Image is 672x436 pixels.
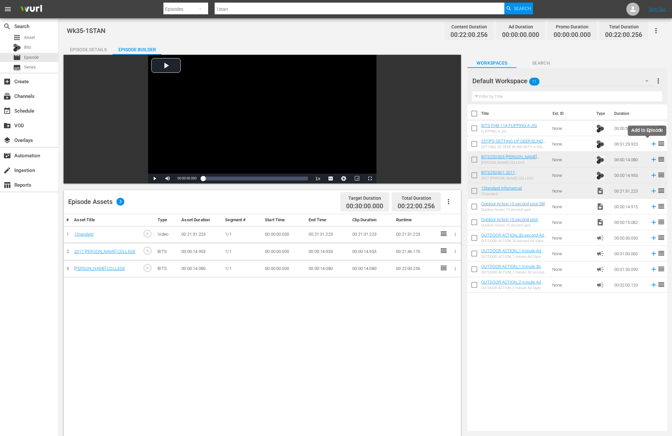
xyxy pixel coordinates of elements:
span: Asset [24,34,35,41]
span: more_vert [654,77,662,85]
td: None [550,261,594,277]
td: BITS [155,243,179,260]
a: BITS25Q303-[PERSON_NAME][GEOGRAPHIC_DATA] [481,154,540,164]
div: Episode Builder [113,42,161,57]
span: Search [3,23,11,30]
span: Bits [596,155,604,164]
td: 3 [64,260,71,277]
div: 2017 [PERSON_NAME] COLLEGE [481,176,547,180]
div: Bits [13,44,21,52]
button: Mute [161,174,174,183]
svg: Add to Episode [650,172,657,179]
div: Content Duration [451,22,488,31]
img: TV Bits [596,140,604,148]
span: Bits [596,123,604,133]
div: Episode Details [64,42,113,57]
td: 00:00:14.953 [612,167,648,183]
svg: Add to Episode [650,187,657,195]
svg: Add to Episode [650,234,657,241]
span: reorder [657,140,665,148]
td: None [550,167,594,183]
th: Runtime [393,214,437,226]
td: None [550,214,594,230]
svg: Add to Episode [650,125,657,132]
img: TV Bits [596,156,604,164]
th: Type [592,104,610,123]
td: None [550,246,594,261]
div: Total Duration [605,22,642,31]
svg: Add to Episode [650,156,657,163]
a: OUTDOOR ACTION_1 minute 30 seconds Ad Slate [481,264,543,274]
th: Type [155,214,179,226]
button: Episode Builder [113,42,161,55]
span: Schedule [3,107,11,115]
th: # [64,214,71,226]
a: Outdoor Action 15 second spot [481,217,538,222]
td: 00:00:59.826 [612,120,648,136]
td: 00:21:46.176 [393,243,437,260]
img: TV Bits [596,172,604,179]
span: 00:00:00.000 [177,177,196,180]
td: 00:02:00.120 [612,277,648,293]
span: Series [24,64,36,70]
a: BITS-FHB-114-FLIPPING A JIG [481,123,537,128]
div: Default Workspace [472,72,654,90]
td: 00:00:14.080 [350,260,393,277]
td: 00:00:14.915 [612,199,648,214]
span: reorder [657,124,665,132]
span: Search [516,59,565,67]
td: None [550,120,594,136]
span: reorder [657,202,665,210]
div: OUTDOOR ACTION_1 minute 30 seconds Ad Slate [481,270,547,274]
a: OUTDOOR ACTION_2 minute Ad Slate [481,280,543,289]
a: [PERSON_NAME] COLLEGE [74,266,125,271]
img: TV Bits [596,125,604,132]
button: Play [148,174,161,183]
td: None [550,199,594,214]
td: None [550,230,594,246]
span: Bits [24,44,31,51]
td: 00:01:29.923 [612,136,648,152]
td: 00:21:31.223 [306,226,350,243]
td: 00:00:00.000 [262,260,306,277]
th: End Time [306,214,350,226]
span: 00:22:00.256 [451,31,488,39]
td: 00:00:14.080 [306,260,350,277]
a: Sign Out [649,7,666,12]
span: Video [596,187,604,195]
button: Picture-in-Picture [350,174,363,183]
div: 1Standard [481,192,522,196]
span: Reports [3,181,11,189]
span: VOD [3,122,11,130]
button: Episode Details [64,42,113,55]
div: OUTDOOR ACTION_1 minute Ad Slate [481,255,547,259]
span: Episode [13,54,21,61]
span: 00:22:00.256 [398,202,435,210]
td: 00:00:14.953 [350,243,393,260]
span: Video [596,203,604,210]
div: Target Duration [346,194,383,203]
td: 00:00:14.953 [179,243,222,260]
span: Wk35-1STAN [67,27,105,35]
th: Duration [610,104,649,123]
span: reorder [657,249,665,257]
span: 3 [116,198,124,206]
a: 2017 [PERSON_NAME] COLLEGE [74,249,135,254]
th: Start Time [262,214,306,226]
span: Create [3,78,11,86]
td: 00:00:00.000 [262,226,306,243]
td: None [550,277,594,293]
span: reorder [657,265,665,273]
td: 00:01:00.060 [612,246,648,261]
div: Progress Bar [203,177,308,180]
span: 00:00:00.000 [554,31,591,39]
span: Ad [596,281,604,289]
span: menu [4,5,12,13]
svg: Add to Episode [650,203,657,210]
td: BITS [155,260,179,277]
span: Series [13,64,21,71]
a: OUTDOOR ACTION_30 second Ad Slate [481,233,546,242]
button: Jump To Time [337,174,350,183]
span: reorder [657,281,665,288]
td: 00:21:31.223 [350,226,393,243]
